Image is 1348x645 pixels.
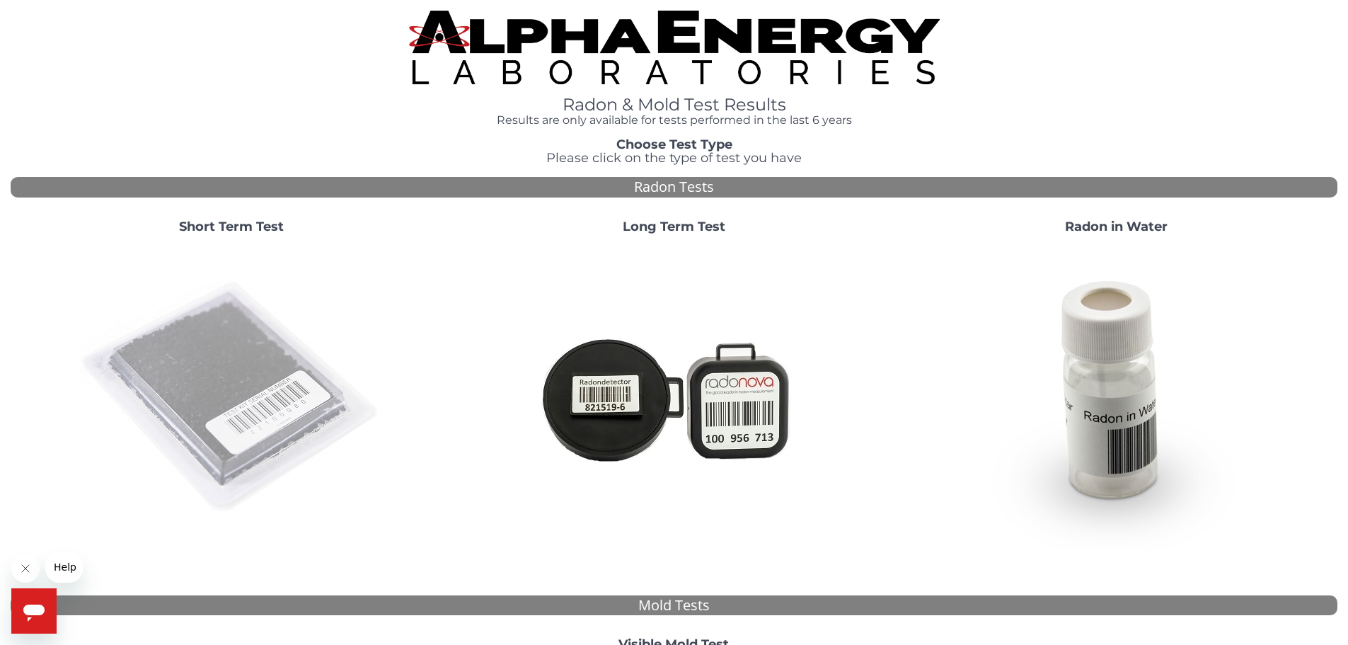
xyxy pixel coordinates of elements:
div: Radon Tests [11,177,1337,198]
iframe: Close message [11,554,40,583]
img: RadoninWater.jpg [964,246,1268,550]
div: Mold Tests [11,595,1337,616]
iframe: Message from company [45,552,83,583]
iframe: Button to launch messaging window [11,588,57,634]
h1: Radon & Mold Test Results [409,96,940,114]
img: ShortTerm.jpg [79,246,384,550]
strong: Long Term Test [623,219,725,234]
strong: Radon in Water [1065,219,1168,234]
strong: Choose Test Type [616,137,732,152]
span: Please click on the type of test you have [546,150,802,166]
strong: Short Term Test [179,219,284,234]
img: Radtrak2vsRadtrak3.jpg [522,246,826,550]
img: TightCrop.jpg [409,11,940,84]
h4: Results are only available for tests performed in the last 6 years [409,114,940,127]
